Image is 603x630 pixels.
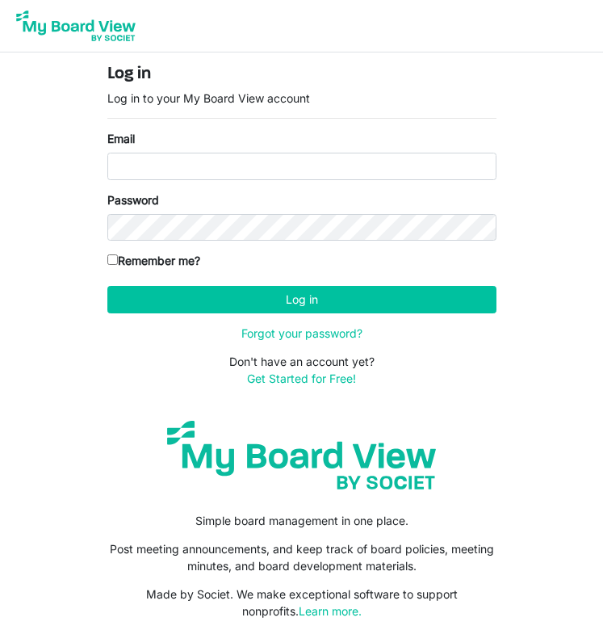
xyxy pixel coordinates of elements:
label: Email [107,130,135,147]
p: Log in to your My Board View account [107,90,496,107]
h4: Log in [107,64,496,84]
p: Simple board management in one place. [107,512,496,529]
p: Post meeting announcements, and keep track of board policies, meeting minutes, and board developm... [107,540,496,574]
img: My Board View Logo [11,6,140,46]
a: Get Started for Free! [247,372,356,385]
img: my-board-view-societ.svg [156,409,448,501]
input: Remember me? [107,254,118,265]
a: Learn more. [299,604,362,618]
a: Forgot your password? [241,326,362,340]
button: Log in [107,286,496,313]
label: Password [107,191,159,208]
p: Made by Societ. We make exceptional software to support nonprofits. [107,586,496,619]
label: Remember me? [107,252,200,269]
p: Don't have an account yet? [107,353,496,387]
